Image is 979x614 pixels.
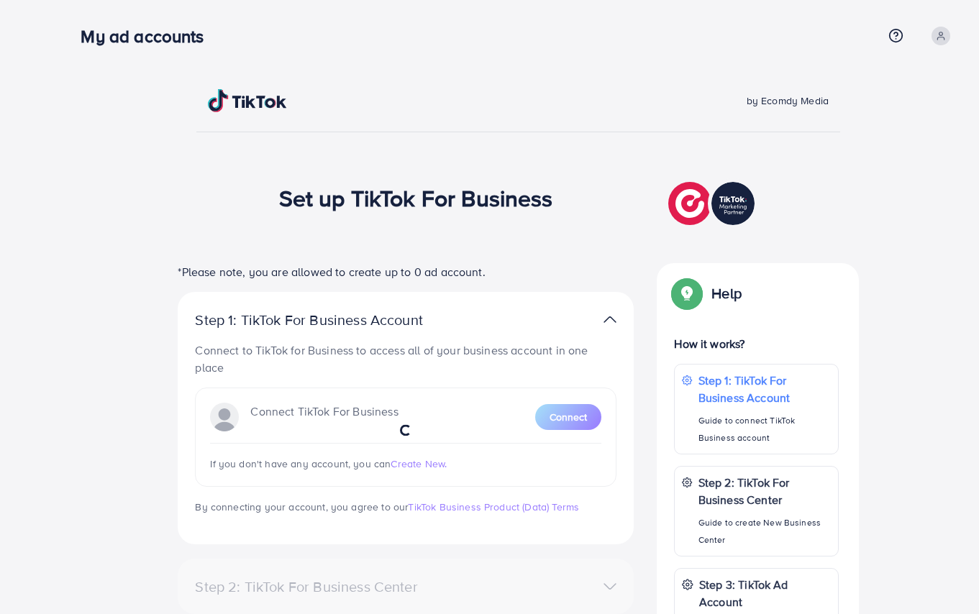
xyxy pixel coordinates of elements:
p: Help [711,285,742,302]
p: Step 3: TikTok Ad Account [699,576,831,610]
p: Step 2: TikTok For Business Center [698,474,831,508]
p: Step 1: TikTok For Business Account [698,372,831,406]
h1: Set up TikTok For Business [279,184,553,211]
img: TikTok [208,89,287,112]
p: Guide to create New Business Center [698,514,831,549]
p: Step 1: TikTok For Business Account [195,311,468,329]
img: TikTok partner [604,309,616,330]
img: Popup guide [674,280,700,306]
p: Guide to connect TikTok Business account [698,412,831,446]
h3: My ad accounts [81,26,215,47]
img: TikTok partner [668,178,758,229]
span: by Ecomdy Media [747,93,829,108]
p: How it works? [674,335,838,352]
p: *Please note, you are allowed to create up to 0 ad account. [178,263,634,280]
